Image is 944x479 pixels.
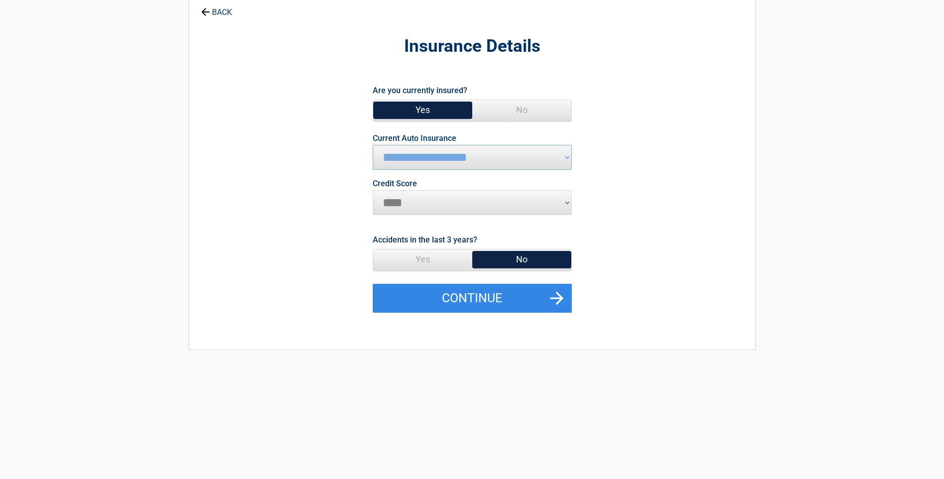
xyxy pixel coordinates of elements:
label: Are you currently insured? [373,84,467,97]
span: Yes [373,249,472,269]
label: Current Auto Insurance [373,134,456,142]
span: No [472,249,571,269]
span: Yes [373,100,472,120]
h2: Insurance Details [244,35,701,58]
span: No [472,100,571,120]
label: Accidents in the last 3 years? [373,233,477,246]
label: Credit Score [373,180,417,188]
button: Continue [373,284,572,313]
